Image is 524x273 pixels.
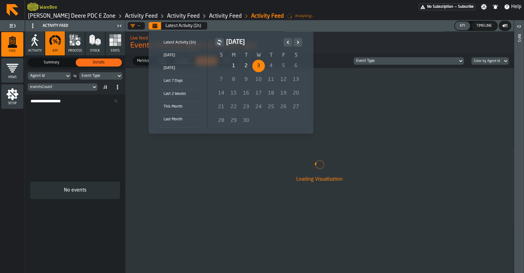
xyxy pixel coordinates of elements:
[215,73,227,86] div: Sunday, September 7, 2025
[215,114,227,127] div: Sunday, September 28, 2025
[265,73,277,86] div: 11
[160,103,200,110] div: This Month
[277,101,290,113] div: Friday, September 26, 2025
[252,60,265,72] div: Today, Selected Date: Wednesday, September 3, 2025, Wednesday, September 3, 2025 selected, Last a...
[240,73,252,86] div: 9
[252,60,265,72] div: 3
[215,52,302,127] table: September 2025
[227,87,240,99] div: Monday, September 15, 2025
[240,87,252,99] div: Tuesday, September 16, 2025
[293,38,302,47] button: Next
[227,114,240,127] div: 29
[215,38,224,47] button: button-
[160,52,200,59] div: [DATE]
[290,87,302,99] div: Saturday, September 20, 2025
[227,73,240,86] div: Monday, September 8, 2025
[240,101,252,113] div: Tuesday, September 23, 2025
[160,116,200,123] div: Last Month
[290,60,302,72] div: 6
[160,77,200,84] div: Last 7 Days
[252,73,265,86] div: 10
[240,87,252,99] div: 16
[277,60,290,72] div: 5
[265,52,277,59] th: T
[252,52,265,59] th: W
[290,73,302,86] div: 13
[290,60,302,72] div: Saturday, September 6, 2025
[215,52,227,59] th: S
[226,38,281,47] h2: [DATE]
[215,101,227,113] div: Sunday, September 21, 2025
[252,73,265,86] div: Wednesday, September 10, 2025
[277,87,290,99] div: Friday, September 19, 2025
[160,39,200,46] div: Latest Activity (1h)
[290,101,302,113] div: Saturday, September 27, 2025
[160,65,200,72] div: [DATE]
[240,101,252,113] div: 23
[295,14,314,18] div: Analysing...
[265,87,277,99] div: 18
[215,114,227,127] div: 28
[227,101,240,113] div: Monday, September 22, 2025
[240,114,252,127] div: Tuesday, September 30, 2025
[283,38,292,47] button: Previous
[277,73,290,86] div: Friday, September 12, 2025
[252,101,265,113] div: 24
[240,60,252,72] div: 2
[265,73,277,86] div: Thursday, September 11, 2025
[227,60,240,72] div: 1
[227,87,240,99] div: 15
[290,73,302,86] div: Saturday, September 13, 2025
[215,87,227,99] div: Sunday, September 14, 2025
[265,60,277,72] div: Thursday, September 4, 2025
[227,101,240,113] div: 22
[277,52,290,59] th: F
[252,87,265,99] div: 17
[227,60,240,72] div: Monday, September 1, 2025
[277,60,290,72] div: Friday, September 5, 2025
[227,73,240,86] div: 8
[227,52,240,59] th: M
[215,73,227,86] div: 7
[215,87,227,99] div: 14
[277,73,290,86] div: 12
[160,90,200,97] div: Last 2 Weeks
[290,101,302,113] div: 27
[215,38,302,127] div: September 2025
[265,87,277,99] div: Thursday, September 18, 2025
[290,87,302,99] div: 20
[240,60,252,72] div: Tuesday, September 2, 2025
[277,101,290,113] div: 26
[265,101,277,113] div: 25
[290,52,302,59] th: S
[252,101,265,113] div: Wednesday, September 24, 2025
[154,37,308,129] div: Select date range Select date range
[215,101,227,113] div: 21
[240,73,252,86] div: Tuesday, September 9, 2025
[240,114,252,127] div: 30
[265,60,277,72] div: 4
[265,101,277,113] div: Thursday, September 25, 2025
[277,87,290,99] div: 19
[227,114,240,127] div: Monday, September 29, 2025
[240,52,252,59] th: T
[252,87,265,99] div: Wednesday, September 17, 2025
